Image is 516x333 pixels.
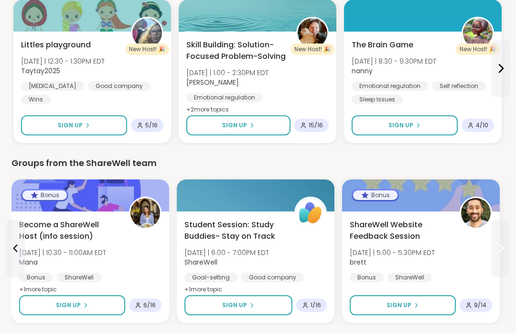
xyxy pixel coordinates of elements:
[21,81,84,91] div: [MEDICAL_DATA]
[184,219,284,242] span: Student Session: Study Buddies- Stay on Track
[143,301,156,309] span: 6 / 16
[311,301,321,309] span: 1 / 16
[387,273,432,282] div: ShareWell
[21,39,91,51] span: Littles playground
[456,44,500,55] div: New Host! 🎉
[58,121,83,130] span: Sign Up
[186,93,263,102] div: Emotional regulation
[298,18,327,48] img: LuAnn
[350,273,384,282] div: Bonus
[56,301,81,310] span: Sign Up
[19,257,38,267] b: Mana
[476,122,488,129] span: 4 / 10
[463,18,493,48] img: nanny
[350,248,435,257] span: [DATE] | 5:00 - 5:30PM EDT
[352,95,403,104] div: Sleep Issues
[11,156,505,170] div: Groups from the ShareWell team
[19,248,106,257] span: [DATE] | 10:30 - 11:00AM EDT
[21,66,60,76] b: Taytay2025
[388,121,413,130] span: Sign Up
[186,78,239,87] b: [PERSON_NAME]
[350,257,366,267] b: brett
[352,81,428,91] div: Emotional regulation
[186,39,286,62] span: Skill Building: Solution-Focused Problem-Solving
[222,301,247,310] span: Sign Up
[186,68,269,78] span: [DATE] | 1:00 - 2:30PM EDT
[19,219,118,242] span: Become a ShareWell Host (info session)
[352,56,436,66] span: [DATE] | 8:30 - 9:30PM EDT
[88,81,150,91] div: Good company
[186,115,290,135] button: Sign Up
[184,295,292,315] button: Sign Up
[184,273,237,282] div: Goal-setting
[353,190,398,200] div: Bonus
[387,301,411,310] span: Sign Up
[19,295,125,315] button: Sign Up
[222,121,247,130] span: Sign Up
[21,115,127,135] button: Sign Up
[350,295,456,315] button: Sign Up
[145,122,158,129] span: 5 / 16
[350,219,449,242] span: ShareWell Website Feedback Session
[309,122,323,129] span: 15 / 16
[184,248,269,257] span: [DATE] | 6:00 - 7:00PM EDT
[125,44,169,55] div: New Host! 🎉
[461,198,491,228] img: brett
[132,18,162,48] img: Taytay2025
[22,190,67,200] div: Bonus
[296,198,325,228] img: ShareWell
[352,66,373,76] b: nanny
[432,81,486,91] div: Self reflection
[57,273,101,282] div: ShareWell
[352,39,413,51] span: The Brain Game
[352,115,458,135] button: Sign Up
[21,56,105,66] span: [DATE] | 12:30 - 1:30PM EDT
[241,273,304,282] div: Good company
[130,198,160,228] img: Mana
[184,257,217,267] b: ShareWell
[474,301,486,309] span: 9 / 14
[19,273,53,282] div: Bonus
[290,44,334,55] div: New Host! 🎉
[21,95,51,104] div: Wins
